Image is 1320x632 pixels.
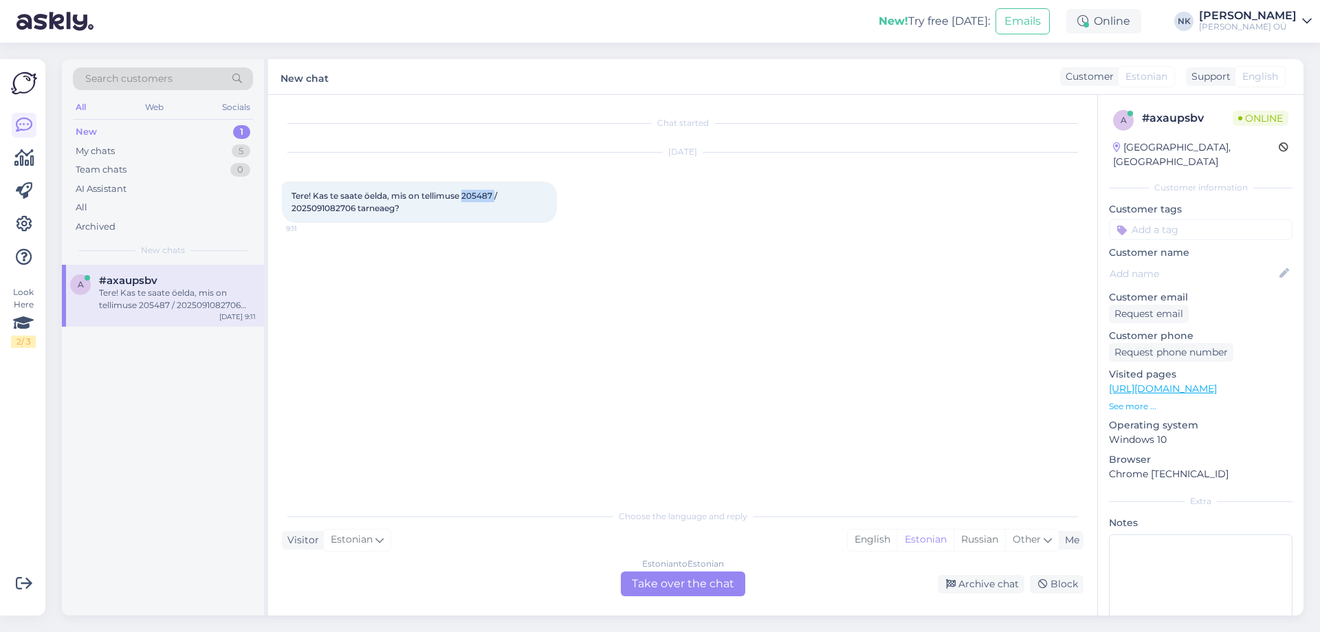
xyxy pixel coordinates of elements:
[76,144,115,158] div: My chats
[232,144,250,158] div: 5
[1059,533,1079,547] div: Me
[331,532,373,547] span: Estonian
[1109,246,1292,260] p: Customer name
[1109,343,1233,362] div: Request phone number
[1121,115,1127,125] span: a
[954,530,1005,550] div: Russian
[1109,290,1292,305] p: Customer email
[1110,266,1277,281] input: Add name
[76,182,126,196] div: AI Assistant
[1174,12,1193,31] div: NK
[1109,382,1217,395] a: [URL][DOMAIN_NAME]
[1030,575,1083,593] div: Block
[1199,21,1297,32] div: [PERSON_NAME] OÜ
[1109,495,1292,508] div: Extra
[1109,453,1292,467] p: Browser
[1109,202,1292,217] p: Customer tags
[282,117,1083,129] div: Chat started
[141,244,185,257] span: New chats
[233,125,250,139] div: 1
[1142,110,1233,127] div: # axaupsbv
[73,98,89,116] div: All
[1109,418,1292,433] p: Operating system
[1199,10,1297,21] div: [PERSON_NAME]
[85,72,173,86] span: Search customers
[282,533,319,547] div: Visitor
[1109,305,1189,323] div: Request email
[879,14,908,28] b: New!
[1109,400,1292,413] p: See more ...
[1109,367,1292,382] p: Visited pages
[282,510,1083,523] div: Choose the language and reply
[879,13,990,30] div: Try free [DATE]:
[1186,69,1231,84] div: Support
[1109,219,1292,240] input: Add a tag
[291,190,499,213] span: Tere! Kas te saate öelda, mis on tellimuse 205487 / 2025091082706 tarneaeg?
[99,287,256,312] div: Tere! Kas te saate öelda, mis on tellimuse 205487 / 2025091082706 tarneaeg?
[286,224,338,234] span: 9:11
[642,558,724,570] div: Estonian to Estonian
[1060,69,1114,84] div: Customer
[219,312,256,322] div: [DATE] 9:11
[897,530,954,550] div: Estonian
[76,220,115,234] div: Archived
[1113,140,1279,169] div: [GEOGRAPHIC_DATA], [GEOGRAPHIC_DATA]
[282,146,1083,158] div: [DATE]
[219,98,253,116] div: Socials
[76,163,126,177] div: Team chats
[1109,182,1292,194] div: Customer information
[1109,329,1292,343] p: Customer phone
[621,571,745,596] div: Take over the chat
[142,98,166,116] div: Web
[1109,516,1292,530] p: Notes
[1109,467,1292,481] p: Chrome [TECHNICAL_ID]
[99,274,157,287] span: #axaupsbv
[1125,69,1167,84] span: Estonian
[1109,433,1292,447] p: Windows 10
[848,530,897,550] div: English
[78,279,84,290] span: a
[1242,69,1278,84] span: English
[11,286,36,348] div: Look Here
[1199,10,1312,32] a: [PERSON_NAME][PERSON_NAME] OÜ
[938,575,1024,593] div: Archive chat
[995,8,1050,34] button: Emails
[230,163,250,177] div: 0
[280,67,329,86] label: New chat
[1066,9,1141,34] div: Online
[1233,111,1288,126] span: Online
[11,70,37,96] img: Askly Logo
[11,336,36,348] div: 2 / 3
[1013,533,1041,545] span: Other
[76,201,87,215] div: All
[76,125,97,139] div: New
